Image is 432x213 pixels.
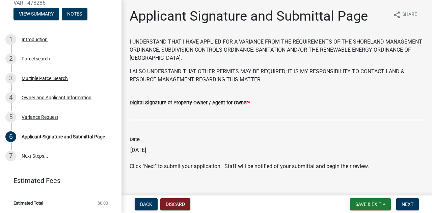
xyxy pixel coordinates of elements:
[130,38,424,62] p: I UNDERSTAND THAT I HAVE APPLIED FOR A VARIANCE FROM THE REQUIREMENTS OF THE SHORELAND MANAGEMENT...
[402,11,417,19] span: Share
[387,8,423,21] button: shareShare
[393,11,401,19] i: share
[5,151,16,161] div: 7
[22,37,48,42] div: Introduction
[350,198,391,210] button: Save & Exit
[13,8,59,20] button: View Summary
[402,202,413,207] span: Next
[130,137,140,142] label: Date
[396,198,419,210] button: Next
[13,11,59,17] wm-modal-confirm: Summary
[5,73,16,84] div: 3
[62,11,87,17] wm-modal-confirm: Notes
[13,201,43,205] span: Estimated Total
[130,162,424,170] p: Click "Next" to submit your application. Staff will be notified of your submittal and begin their...
[160,198,190,210] button: Discard
[5,53,16,64] div: 2
[22,95,91,100] div: Owner and Applicant Information
[130,101,250,105] label: Digital Signature of Property Owner / Agent for Owner
[22,56,50,61] div: Parcel search
[22,76,68,81] div: Multiple Parcel Search
[130,68,424,84] p: I ALSO UNDERSTAND THAT OTHER PERMITS MAY BE REQUIRED; IT IS MY RESPONSIBILITY TO CONTACT LAND & R...
[355,202,381,207] span: Save & Exit
[5,174,111,187] a: Estimated Fees
[5,131,16,142] div: 6
[98,201,108,205] span: $0.00
[22,134,105,139] div: Applicant Signature and Submittal Page
[5,92,16,103] div: 4
[135,198,158,210] button: Back
[5,34,16,45] div: 1
[140,202,152,207] span: Back
[130,8,368,24] h1: Applicant Signature and Submittal Page
[22,115,58,119] div: Variance Request
[62,8,87,20] button: Notes
[5,112,16,123] div: 5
